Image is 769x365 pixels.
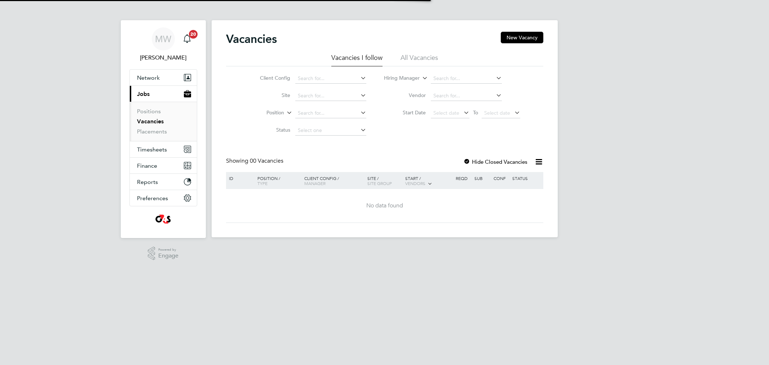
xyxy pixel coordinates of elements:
[129,53,197,62] span: Mike Warwick
[384,109,426,116] label: Start Date
[226,32,277,46] h2: Vacancies
[492,172,511,184] div: Conf
[121,20,206,238] nav: Main navigation
[473,172,491,184] div: Sub
[137,162,157,169] span: Finance
[154,214,172,225] img: g4sssuk-logo-retina.png
[295,108,366,118] input: Search for...
[130,158,197,173] button: Finance
[257,180,268,186] span: Type
[129,214,197,225] a: Go to home page
[226,157,285,165] div: Showing
[295,91,366,101] input: Search for...
[158,247,178,253] span: Powered by
[304,180,326,186] span: Manager
[137,74,160,81] span: Network
[295,74,366,84] input: Search for...
[243,109,284,116] label: Position
[137,195,168,202] span: Preferences
[148,247,178,260] a: Powered byEngage
[463,158,527,165] label: Hide Closed Vacancies
[130,86,197,102] button: Jobs
[431,74,502,84] input: Search for...
[130,174,197,190] button: Reports
[295,126,366,136] input: Select one
[155,34,171,44] span: MW
[137,146,167,153] span: Timesheets
[471,108,480,117] span: To
[130,190,197,206] button: Preferences
[249,75,290,81] label: Client Config
[378,75,420,82] label: Hiring Manager
[384,92,426,98] label: Vendor
[137,179,158,185] span: Reports
[249,92,290,98] label: Site
[501,32,543,43] button: New Vacancy
[401,53,438,66] li: All Vacancies
[433,110,459,116] span: Select date
[367,180,392,186] span: Site Group
[405,180,425,186] span: Vendors
[249,127,290,133] label: Status
[403,172,454,190] div: Start /
[130,102,197,141] div: Jobs
[180,27,194,50] a: 20
[158,253,178,259] span: Engage
[331,53,383,66] li: Vacancies I follow
[129,27,197,62] a: MW[PERSON_NAME]
[137,118,164,125] a: Vacancies
[137,91,150,97] span: Jobs
[227,202,542,210] div: No data found
[137,108,161,115] a: Positions
[130,70,197,85] button: Network
[484,110,510,116] span: Select date
[137,128,167,135] a: Placements
[302,172,366,189] div: Client Config /
[252,172,302,189] div: Position /
[130,141,197,157] button: Timesheets
[250,157,283,164] span: 00 Vacancies
[431,91,502,101] input: Search for...
[511,172,542,184] div: Status
[189,30,198,39] span: 20
[227,172,252,184] div: ID
[454,172,473,184] div: Reqd
[366,172,403,189] div: Site /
